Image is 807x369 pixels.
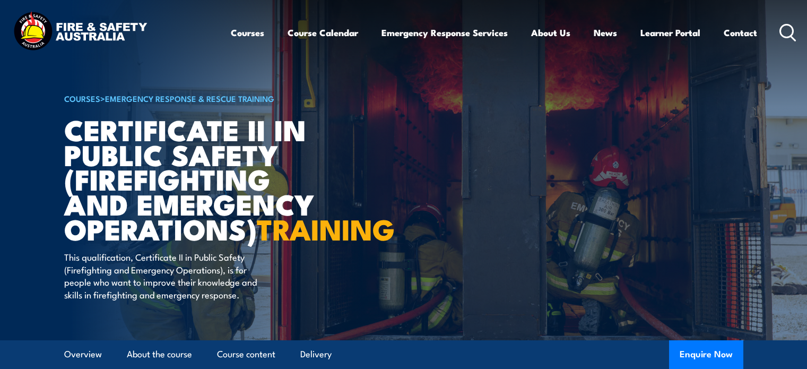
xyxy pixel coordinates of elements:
[64,92,100,104] a: COURSES
[724,19,757,47] a: Contact
[531,19,570,47] a: About Us
[64,117,326,241] h1: Certificate II in Public Safety (Firefighting and Emergency Operations)
[300,340,332,368] a: Delivery
[127,340,192,368] a: About the course
[381,19,508,47] a: Emergency Response Services
[288,19,358,47] a: Course Calendar
[594,19,617,47] a: News
[640,19,700,47] a: Learner Portal
[669,340,743,369] button: Enquire Now
[257,206,395,250] strong: TRAINING
[231,19,264,47] a: Courses
[217,340,275,368] a: Course content
[64,340,102,368] a: Overview
[64,92,326,105] h6: >
[105,92,274,104] a: Emergency Response & Rescue Training
[64,251,258,301] p: This qualification, Certificate II in Public Safety (Firefighting and Emergency Operations), is f...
